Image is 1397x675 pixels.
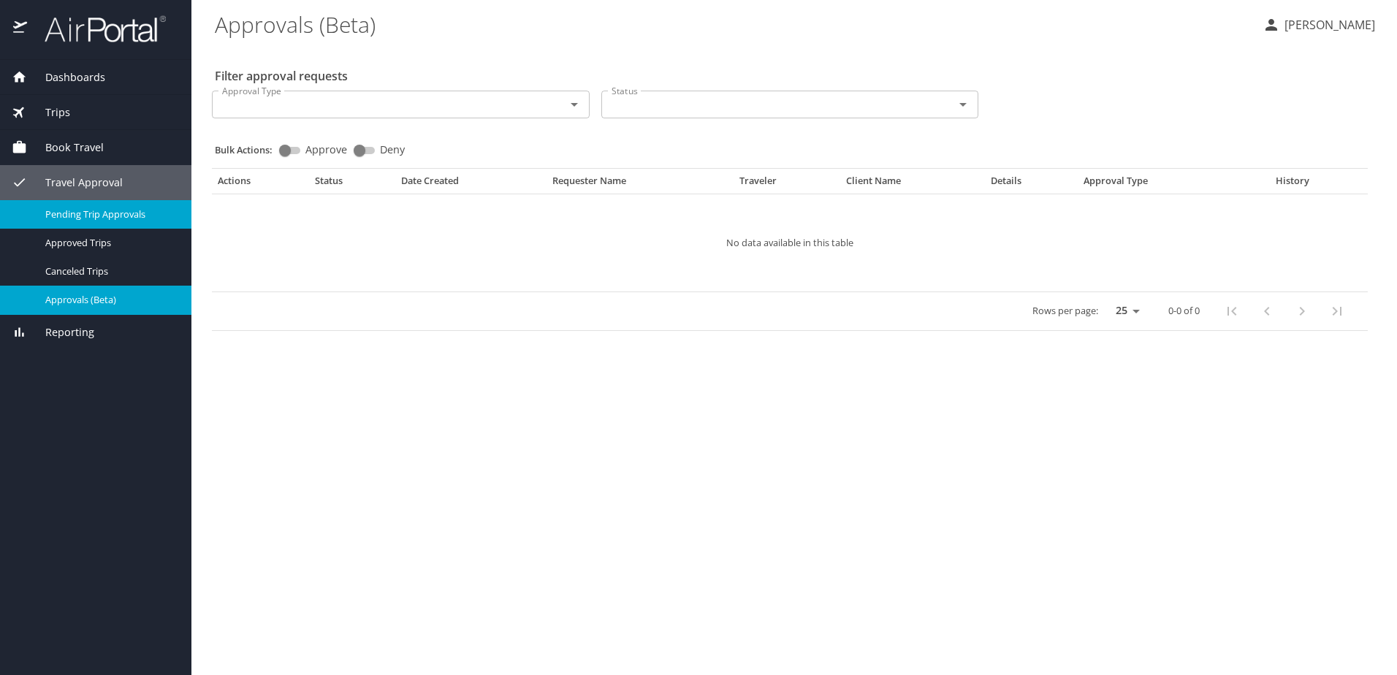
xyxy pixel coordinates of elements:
span: Approvals (Beta) [45,293,174,307]
h1: Approvals (Beta) [215,1,1251,47]
button: Open [564,94,585,115]
table: Approval table [212,175,1368,331]
button: [PERSON_NAME] [1257,12,1381,38]
span: Trips [27,104,70,121]
p: Bulk Actions: [215,143,284,156]
span: Dashboards [27,69,105,85]
span: Approved Trips [45,236,174,250]
span: Approve [305,145,347,155]
p: No data available in this table [256,238,1324,248]
img: airportal-logo.png [28,15,166,43]
p: Rows per page: [1032,306,1098,316]
h2: Filter approval requests [215,64,348,88]
span: Deny [380,145,405,155]
span: Canceled Trips [45,264,174,278]
p: [PERSON_NAME] [1280,16,1375,34]
span: Travel Approval [27,175,123,191]
th: Status [309,175,395,194]
th: Client Name [840,175,986,194]
th: History [1244,175,1342,194]
span: Book Travel [27,140,104,156]
select: rows per page [1104,300,1145,322]
p: 0-0 of 0 [1168,306,1200,316]
th: Approval Type [1078,175,1244,194]
th: Details [985,175,1078,194]
th: Date Created [395,175,547,194]
button: Open [953,94,973,115]
img: icon-airportal.png [13,15,28,43]
span: Pending Trip Approvals [45,207,174,221]
th: Requester Name [547,175,733,194]
th: Traveler [734,175,840,194]
th: Actions [212,175,309,194]
span: Reporting [27,324,94,340]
